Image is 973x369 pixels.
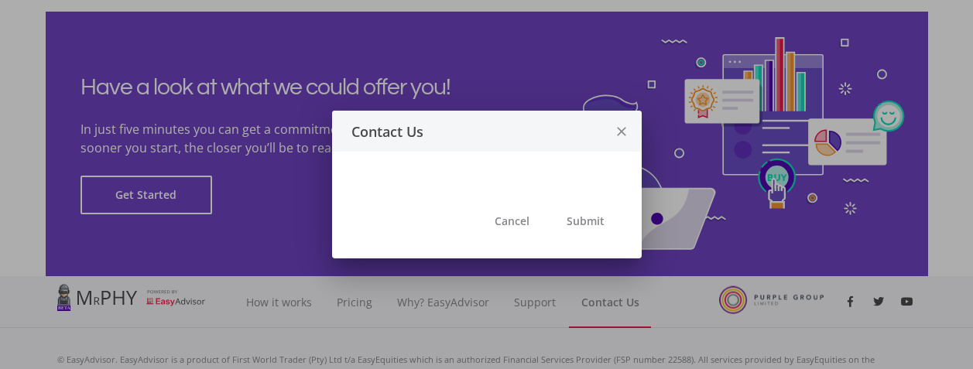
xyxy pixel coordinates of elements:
[601,111,642,152] button: close
[613,111,629,152] i: close
[332,121,601,142] div: Contact Us
[548,201,623,240] button: Submit
[476,201,548,240] button: Cancel
[332,111,642,258] ee-modal: Contact Us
